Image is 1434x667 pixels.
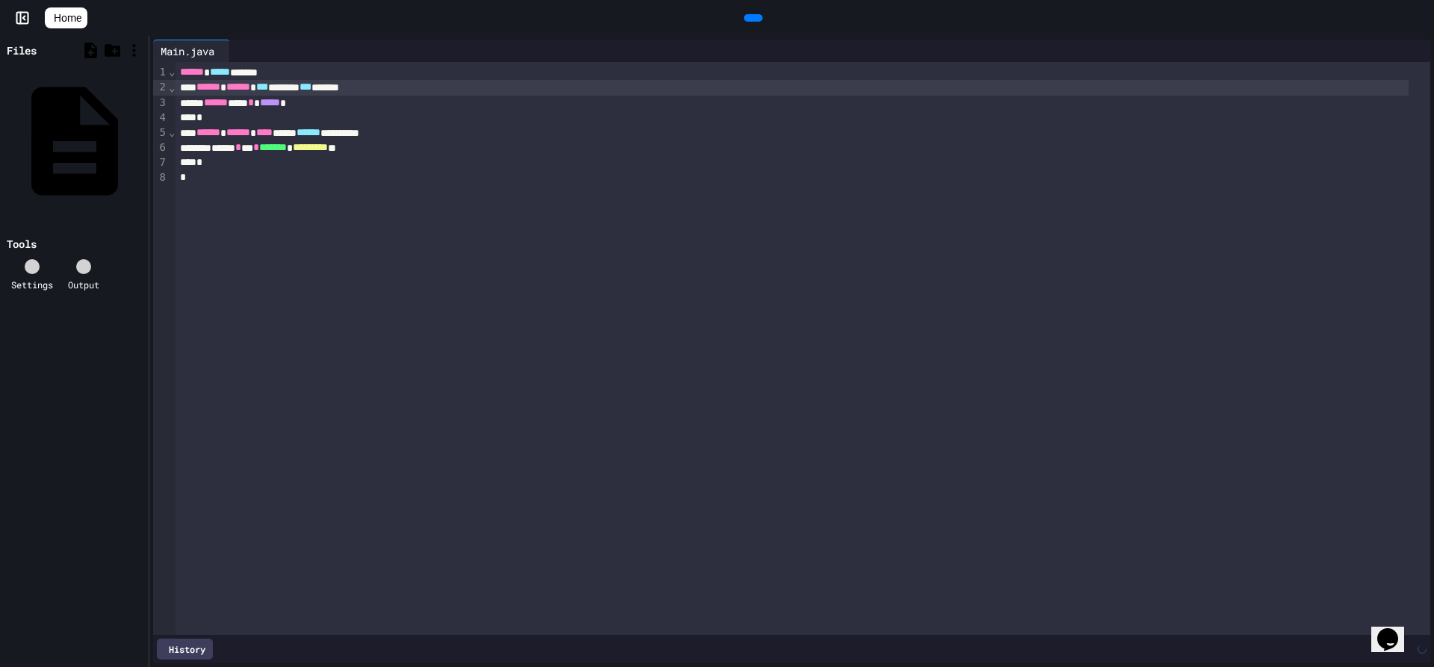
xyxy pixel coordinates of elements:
[153,40,230,62] div: Main.java
[11,278,53,291] div: Settings
[45,7,87,28] a: Home
[168,126,176,138] span: Fold line
[153,65,168,80] div: 1
[1371,607,1419,652] iframe: chat widget
[153,111,168,125] div: 4
[153,140,168,155] div: 6
[7,236,37,252] div: Tools
[153,155,168,170] div: 7
[168,66,176,78] span: Fold line
[153,80,168,95] div: 2
[157,639,213,660] div: History
[153,43,222,59] div: Main.java
[68,278,99,291] div: Output
[153,170,168,185] div: 8
[153,125,168,140] div: 5
[7,43,37,58] div: Files
[168,81,176,93] span: Fold line
[153,96,168,111] div: 3
[54,10,81,25] span: Home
